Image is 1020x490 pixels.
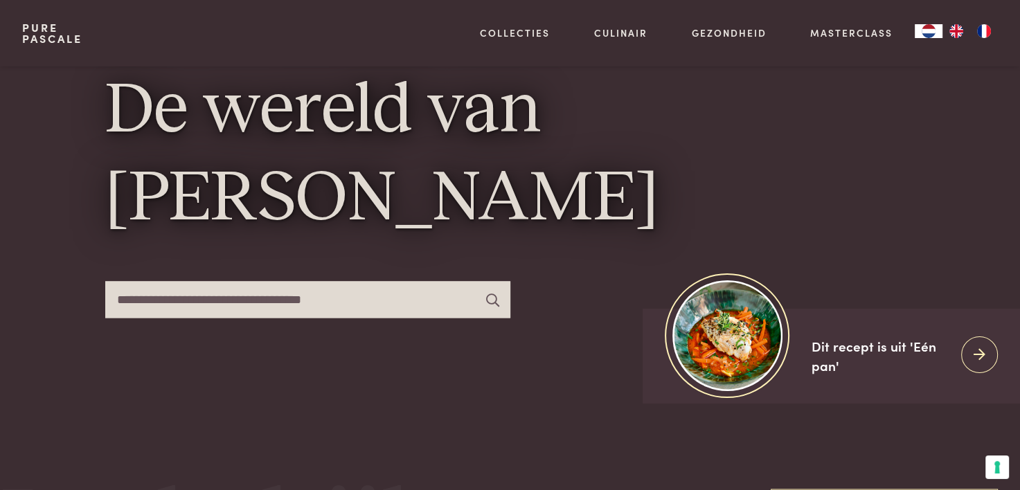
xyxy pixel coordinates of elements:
[672,280,782,390] img: https://admin.purepascale.com/wp-content/uploads/2025/08/home_recept_link.jpg
[105,68,915,244] h1: De wereld van [PERSON_NAME]
[643,309,1020,403] a: https://admin.purepascale.com/wp-content/uploads/2025/08/home_recept_link.jpg Dit recept is uit '...
[915,24,942,38] div: Language
[692,26,767,40] a: Gezondheid
[594,26,647,40] a: Culinair
[942,24,998,38] ul: Language list
[810,26,893,40] a: Masterclass
[812,336,950,376] div: Dit recept is uit 'Eén pan'
[915,24,998,38] aside: Language selected: Nederlands
[22,22,82,44] a: PurePascale
[970,24,998,38] a: FR
[942,24,970,38] a: EN
[915,24,942,38] a: NL
[985,455,1009,479] button: Uw voorkeuren voor toestemming voor trackingtechnologieën
[480,26,550,40] a: Collecties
